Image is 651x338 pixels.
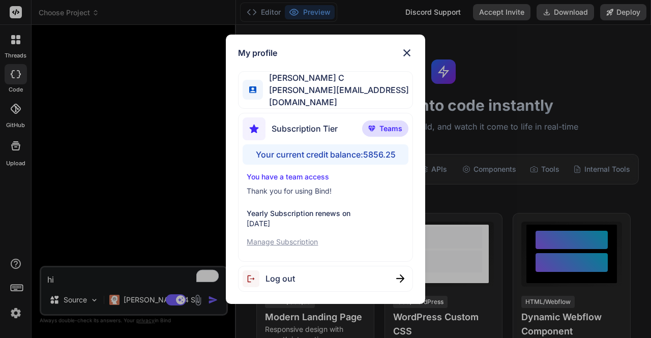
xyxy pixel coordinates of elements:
[396,274,404,283] img: close
[247,208,404,219] p: Yearly Subscription renews on
[368,126,375,132] img: premium
[247,172,404,182] p: You have a team access
[263,84,412,108] span: [PERSON_NAME][EMAIL_ADDRESS][DOMAIN_NAME]
[247,219,404,229] p: [DATE]
[243,117,265,140] img: subscription
[238,47,277,59] h1: My profile
[401,47,413,59] img: close
[243,270,265,287] img: logout
[272,122,338,135] span: Subscription Tier
[243,144,408,165] div: Your current credit balance: 5856.25
[379,124,402,134] span: Teams
[263,72,412,84] span: [PERSON_NAME] C
[247,237,404,247] p: Manage Subscription
[265,272,295,285] span: Log out
[247,186,404,196] p: Thank you for using Bind!
[249,86,256,93] img: profile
